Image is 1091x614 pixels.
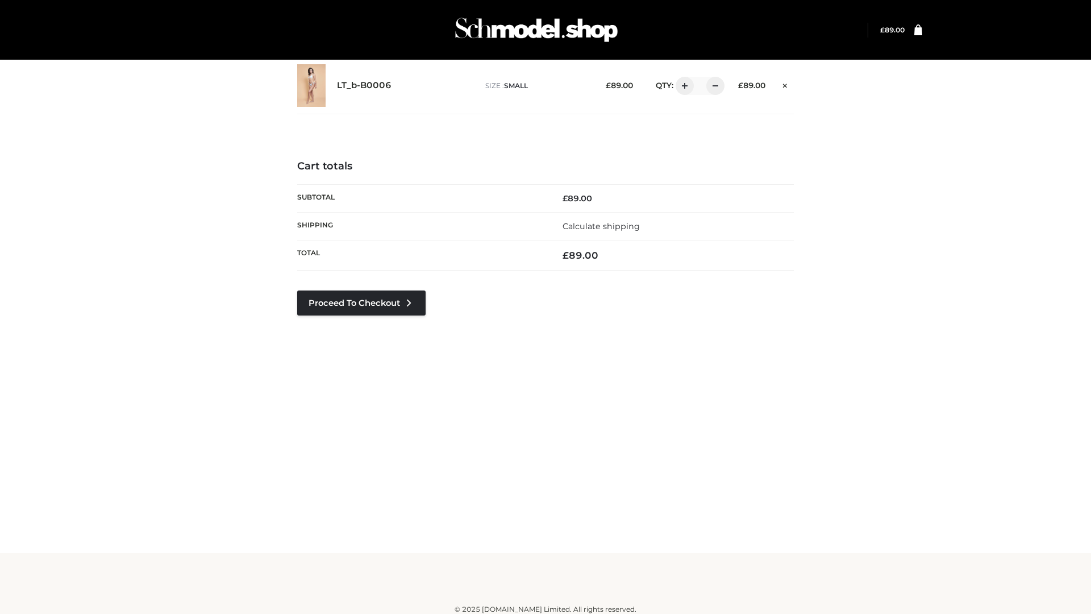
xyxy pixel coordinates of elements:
bdi: 89.00 [606,81,633,90]
span: £ [880,26,885,34]
a: LT_b-B0006 [337,80,392,91]
span: £ [563,250,569,261]
bdi: 89.00 [563,250,598,261]
bdi: 89.00 [880,26,905,34]
th: Shipping [297,212,545,240]
h4: Cart totals [297,160,794,173]
a: Remove this item [777,77,794,92]
bdi: 89.00 [738,81,765,90]
span: SMALL [504,81,528,90]
p: size : [485,81,588,91]
span: £ [563,193,568,204]
a: £89.00 [880,26,905,34]
span: £ [606,81,611,90]
img: Schmodel Admin 964 [451,7,622,52]
a: Proceed to Checkout [297,291,426,316]
bdi: 89.00 [563,193,592,204]
div: QTY: [644,77,721,95]
a: Calculate shipping [563,221,640,231]
th: Subtotal [297,184,545,212]
th: Total [297,240,545,271]
span: £ [738,81,743,90]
